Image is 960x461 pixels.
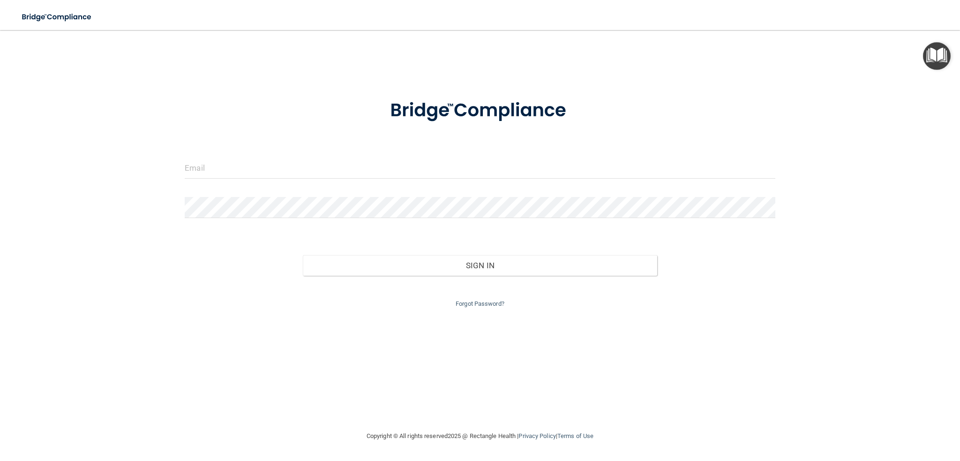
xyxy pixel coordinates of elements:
[309,421,651,451] div: Copyright © All rights reserved 2025 @ Rectangle Health | |
[456,300,504,307] a: Forgot Password?
[371,86,589,135] img: bridge_compliance_login_screen.278c3ca4.svg
[185,158,775,179] input: Email
[303,255,657,276] button: Sign In
[798,395,949,432] iframe: Drift Widget Chat Controller
[923,42,951,70] button: Open Resource Center
[557,432,593,439] a: Terms of Use
[14,8,100,27] img: bridge_compliance_login_screen.278c3ca4.svg
[518,432,555,439] a: Privacy Policy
